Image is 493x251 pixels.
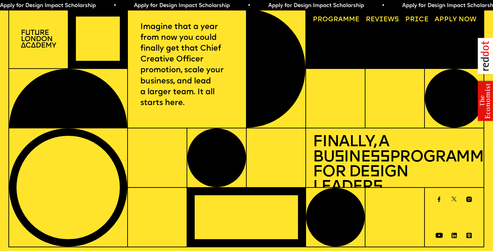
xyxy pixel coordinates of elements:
[373,179,383,195] span: s
[362,13,402,26] a: Reviews
[431,13,480,26] a: Apply now
[381,3,384,8] span: •
[113,3,116,8] span: •
[370,165,380,180] span: s
[247,3,250,8] span: •
[370,150,389,166] span: ss
[435,16,439,23] span: A
[309,13,363,26] a: Programme
[402,13,432,26] a: Price
[140,22,234,108] p: Imagine that a year from now you could finally get that Chief Creative Officer promotion, scale y...
[313,135,476,195] h1: Finally, a Bu ine Programme for De ign Leader
[338,16,343,23] span: a
[334,150,344,166] span: s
